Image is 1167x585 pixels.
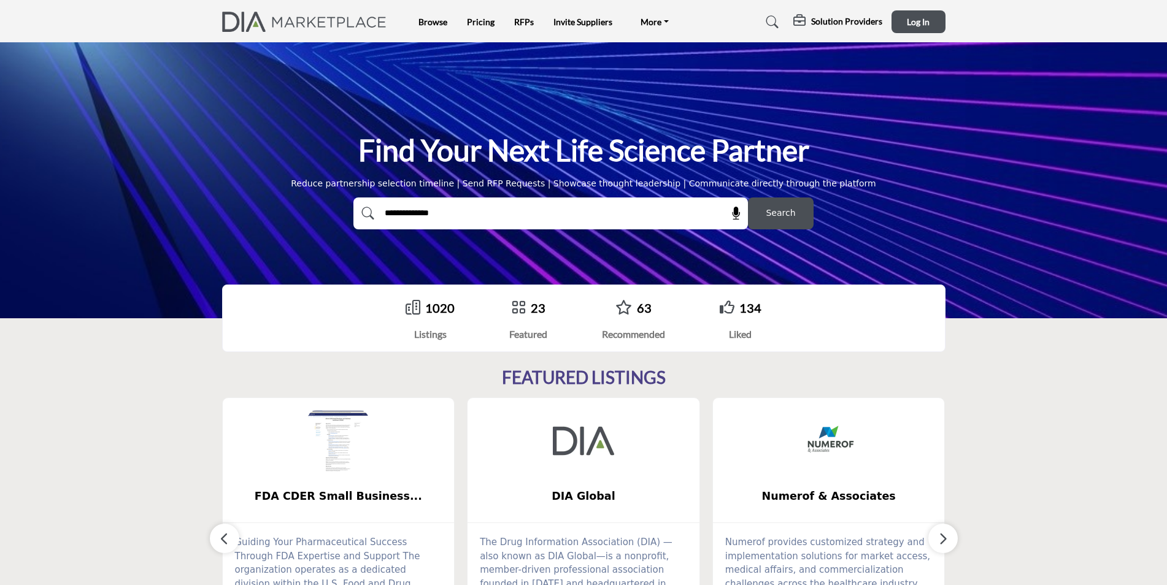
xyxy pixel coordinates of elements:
div: Liked [720,327,761,342]
img: DIA Global [553,410,614,472]
div: Reduce partnership selection timeline | Send RFP Requests | Showcase thought leadership | Communi... [291,177,876,190]
span: Search [766,207,795,220]
div: Solution Providers [793,15,882,29]
a: 1020 [425,300,455,315]
a: DIA Global [468,480,699,513]
img: Numerof & Associates [798,410,860,472]
div: Listings [406,327,455,342]
i: Go to Liked [720,300,734,315]
a: 63 [637,300,652,315]
span: FDA CDER Small Business... [241,488,436,504]
button: Search [748,197,814,229]
a: Invite Suppliers [553,17,612,27]
span: Search by Voice [722,207,742,220]
a: FDA CDER Small Business... [223,480,455,513]
a: More [632,13,677,31]
h2: FEATURED LISTINGS [502,367,666,388]
b: Numerof & Associates [731,480,926,513]
a: Browse [418,17,447,27]
img: FDA CDER Small Business and Industry Assistance (SBIA) [307,410,369,472]
div: Recommended [602,327,665,342]
span: Numerof & Associates [731,488,926,504]
span: Log In [907,17,930,27]
span: DIA Global [486,488,681,504]
a: Search [754,12,787,32]
div: Featured [509,327,547,342]
a: 23 [531,300,545,315]
a: Pricing [467,17,495,27]
a: 134 [739,300,761,315]
h5: Solution Providers [811,16,882,27]
h1: Find Your Next Life Science Partner [358,131,809,169]
a: Go to Recommended [615,300,632,316]
button: Log In [892,10,946,33]
b: DIA Global [486,480,681,513]
a: Go to Featured [511,300,526,316]
a: RFPs [514,17,534,27]
b: FDA CDER Small Business and Industry Assistance (SBIA) [241,480,436,513]
img: Site Logo [222,12,393,32]
a: Numerof & Associates [713,480,945,513]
